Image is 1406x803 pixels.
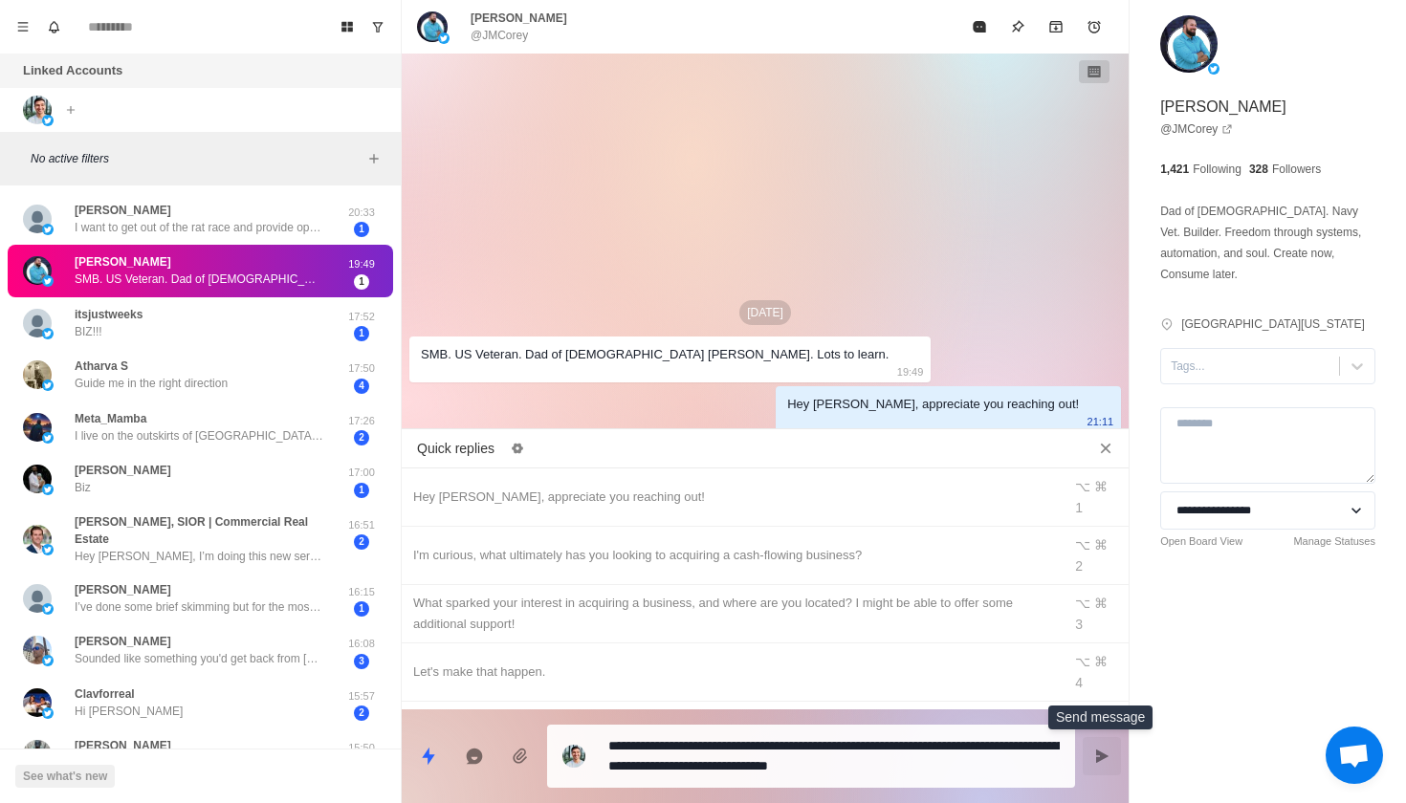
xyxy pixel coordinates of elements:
[75,271,323,288] p: SMB. US Veteran. Dad of [DEMOGRAPHIC_DATA] [PERSON_NAME]. Lots to learn.
[1272,161,1321,178] p: Followers
[354,654,369,669] span: 3
[75,202,171,219] p: [PERSON_NAME]
[23,465,52,493] img: picture
[42,275,54,287] img: picture
[409,737,448,775] button: Quick replies
[1160,96,1286,119] p: [PERSON_NAME]
[354,601,369,617] span: 1
[75,581,171,598] p: [PERSON_NAME]
[354,705,369,721] span: 2
[75,462,171,479] p: [PERSON_NAME]
[338,309,385,325] p: 17:52
[15,765,115,788] button: See what's new
[23,360,52,389] img: picture
[413,662,1050,683] div: Let's make that happen.
[23,205,52,233] img: picture
[75,219,323,236] p: I want to get out of the rat race and provide opportunities for my family. Also to teach my kids ...
[1087,411,1114,432] p: 21:11
[59,98,82,121] button: Add account
[354,379,369,394] span: 4
[23,688,52,717] img: picture
[413,593,1050,635] div: What sparked your interest in acquiring a business, and where are you located? I might be able to...
[75,410,146,427] p: Meta_Mamba
[338,360,385,377] p: 17:50
[354,326,369,341] span: 1
[413,487,1050,508] div: Hey [PERSON_NAME], appreciate you reaching out!
[1326,727,1383,784] a: Open chat
[23,636,52,664] img: picture
[1249,161,1268,178] p: 328
[354,534,369,550] span: 2
[338,256,385,272] p: 19:49
[1075,476,1117,518] div: ⌥ ⌘ 1
[42,655,54,666] img: picture
[42,544,54,555] img: picture
[338,636,385,652] p: 16:08
[1090,433,1121,464] button: Close quick replies
[1160,161,1189,178] p: 1,421
[75,427,323,445] p: I live on the outskirts of [GEOGRAPHIC_DATA] in [GEOGRAPHIC_DATA], [GEOGRAPHIC_DATA].
[362,11,393,42] button: Show unread conversations
[75,323,102,340] p: BIZ!!!
[787,394,1079,415] div: Hey [PERSON_NAME], appreciate you reaching out!
[413,545,1050,566] div: I'm curious, what ultimately has you looking to acquiring a cash-flowing business?
[739,300,791,325] p: [DATE]
[75,375,228,392] p: Guide me in the right direction
[23,413,52,442] img: picture
[338,205,385,221] p: 20:33
[1193,161,1241,178] p: Following
[75,548,323,565] p: Hey [PERSON_NAME], I’m doing this new series on the intersection of real estate &amp; bitcoin. [D...
[999,8,1037,46] button: Pin
[75,598,323,616] p: I’ve done some brief skimming but for the most part I’m completely new to this
[23,584,52,613] img: picture
[75,685,135,703] p: Clavforreal
[23,740,52,769] img: picture
[23,256,52,285] img: picture
[1160,15,1218,73] img: picture
[354,222,369,237] span: 1
[421,344,889,365] div: SMB. US Veteran. Dad of [DEMOGRAPHIC_DATA] [PERSON_NAME]. Lots to learn.
[75,306,143,323] p: itsjustweeks
[502,433,533,464] button: Edit quick replies
[1075,8,1113,46] button: Add reminder
[1037,8,1075,46] button: Archive
[562,745,585,768] img: picture
[455,737,494,775] button: Reply with AI
[471,10,567,27] p: [PERSON_NAME]
[1208,63,1219,75] img: picture
[75,650,323,667] p: Sounded like something you'd get back from [GEOGRAPHIC_DATA][PERSON_NAME] if you messaged his gro...
[354,430,369,445] span: 2
[354,274,369,290] span: 1
[338,740,385,756] p: 15:50
[1181,315,1365,333] p: [GEOGRAPHIC_DATA][US_STATE]
[75,253,171,271] p: [PERSON_NAME]
[332,11,362,42] button: Board View
[42,115,54,126] img: picture
[31,150,362,167] p: No active filters
[75,737,171,754] p: [PERSON_NAME]
[354,483,369,498] span: 1
[338,584,385,600] p: 16:15
[1075,593,1117,635] div: ⌥ ⌘ 3
[438,33,450,44] img: picture
[75,513,338,548] p: [PERSON_NAME], SIOR | Commercial Real Estate
[42,484,54,495] img: picture
[1160,120,1233,138] a: @JMCorey
[338,517,385,533] p: 16:51
[23,61,122,80] p: Linked Accounts
[23,309,52,337] img: picture
[1293,533,1375,550] a: Manage Statuses
[960,8,999,46] button: Mark as read
[23,525,52,553] img: picture
[338,465,385,481] p: 17:00
[338,413,385,429] p: 17:26
[75,633,171,650] p: [PERSON_NAME]
[42,603,54,615] img: picture
[42,380,54,391] img: picture
[75,358,128,375] p: Atharva S
[501,737,539,775] button: Add media
[417,11,448,42] img: picture
[1083,737,1121,775] button: Send message
[42,328,54,339] img: picture
[417,439,494,459] p: Quick replies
